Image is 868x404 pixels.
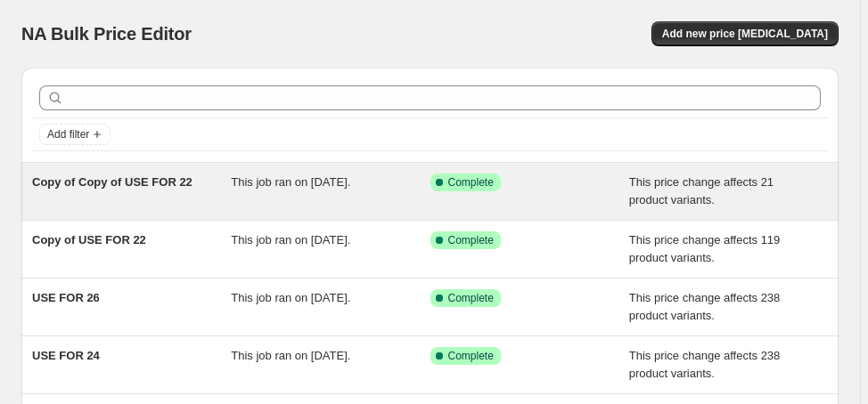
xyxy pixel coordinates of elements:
[32,175,192,189] span: Copy of Copy of USE FOR 22
[448,291,494,305] span: Complete
[448,349,494,363] span: Complete
[231,233,350,246] span: This job ran on [DATE].
[47,127,89,141] span: Add filter
[629,291,781,322] span: This price change affects 238 product variants.
[231,175,350,189] span: This job ran on [DATE].
[32,349,100,362] span: USE FOR 24
[32,291,100,304] span: USE FOR 26
[32,233,146,246] span: Copy of USE FOR 22
[448,175,494,190] span: Complete
[231,291,350,304] span: This job ran on [DATE].
[21,24,192,44] span: NA Bulk Price Editor
[629,175,774,206] span: This price change affects 21 product variants.
[629,349,781,380] span: This price change affects 238 product variants.
[448,233,494,247] span: Complete
[651,21,839,46] button: Add new price [MEDICAL_DATA]
[231,349,350,362] span: This job ran on [DATE].
[629,233,781,264] span: This price change affects 119 product variants.
[662,27,828,41] span: Add new price [MEDICAL_DATA]
[39,124,111,145] button: Add filter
